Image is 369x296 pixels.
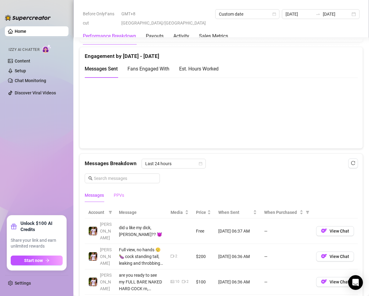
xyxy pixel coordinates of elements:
span: [PERSON_NAME] [100,247,112,266]
span: Start now [24,258,43,263]
a: Settings [15,281,31,286]
div: Messages [85,192,104,199]
th: Media [167,207,192,218]
span: Last 24 hours [145,159,202,168]
div: 2 [175,253,177,259]
td: — [260,269,312,295]
a: Home [15,29,26,34]
span: When Sent [218,209,252,216]
td: Free [192,218,215,244]
img: Hector [89,227,97,235]
span: reload [351,161,355,165]
input: Start date [286,11,313,17]
img: OF [321,228,327,234]
div: Engagement by [DATE] - [DATE] [85,47,358,60]
div: Performance Breakdown [83,32,136,40]
div: PPVs [114,192,124,199]
div: Est. Hours Worked [179,65,219,73]
span: swap-right [315,12,320,17]
img: OF [321,279,327,285]
span: [PERSON_NAME] [100,273,112,291]
td: $100 [192,269,215,295]
div: Open Intercom Messenger [348,275,363,290]
div: Messages Breakdown [85,159,358,169]
span: [PERSON_NAME] [100,222,112,240]
span: filter [109,211,112,214]
span: video-camera [182,280,186,283]
span: Messages Sent [85,66,118,72]
strong: Unlock $100 AI Credits [20,220,63,233]
a: OFView Chat [316,230,354,235]
a: Discover Viral Videos [15,90,56,95]
div: 10 [175,279,179,285]
button: Start nowarrow-right [11,256,63,265]
div: 2 [186,279,189,285]
span: video-camera [171,254,174,258]
img: OF [321,253,327,259]
div: Sales Metrics [199,32,228,40]
span: Before OnlyFans cut [83,9,118,28]
span: to [315,12,320,17]
th: When Purchased [260,207,312,218]
button: OFView Chat [316,252,354,261]
td: — [260,244,312,269]
div: Activity [173,32,189,40]
span: gift [11,223,17,230]
div: Full view, no hands 😮‍💨🍆 cock standing tall, leaking and throbbing while I just flex n let it do ... [119,246,163,267]
a: Setup [15,68,26,73]
span: arrow-right [45,258,50,263]
img: AI Chatter [42,44,51,53]
a: Content [15,59,30,63]
span: calendar [199,162,202,165]
button: OFView Chat [316,226,354,236]
span: Price [196,209,206,216]
input: Search messages [94,175,156,182]
span: Media [171,209,184,216]
span: Share your link and earn unlimited rewards [11,237,63,249]
th: Price [192,207,215,218]
th: When Sent [215,207,260,218]
span: picture [171,280,174,283]
td: $200 [192,244,215,269]
span: GMT+8 [GEOGRAPHIC_DATA]/[GEOGRAPHIC_DATA] [121,9,212,28]
td: [DATE] 06:36 AM [215,269,260,295]
span: filter [304,208,311,217]
span: Fans Engaged With [127,66,169,72]
span: filter [306,211,309,214]
span: View Chat [330,229,349,233]
span: Izzy AI Chatter [9,47,39,53]
a: OFView Chat [316,281,354,286]
span: filter [107,208,113,217]
div: are you ready to see my FULL BARE NAKED HARD COCK rn, [PERSON_NAME]???? 😈🍆 [119,272,163,292]
a: OFView Chat [316,255,354,260]
span: View Chat [330,279,349,284]
td: [DATE] 06:37 AM [215,218,260,244]
div: Payouts [146,32,164,40]
span: search [88,176,93,180]
a: Chat Monitoring [15,78,46,83]
button: OFView Chat [316,277,354,287]
img: Hector [89,278,97,286]
th: Message [115,207,167,218]
input: End date [323,11,350,17]
span: Custom date [219,9,276,19]
span: Account [88,209,106,216]
span: calendar [272,12,276,16]
td: [DATE] 06:36 AM [215,244,260,269]
img: Hector [89,252,97,261]
div: did u like my dick, [PERSON_NAME]?? 😈 [119,224,163,238]
span: When Purchased [264,209,298,216]
td: — [260,218,312,244]
img: logo-BBDzfeDw.svg [5,15,51,21]
span: View Chat [330,254,349,259]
